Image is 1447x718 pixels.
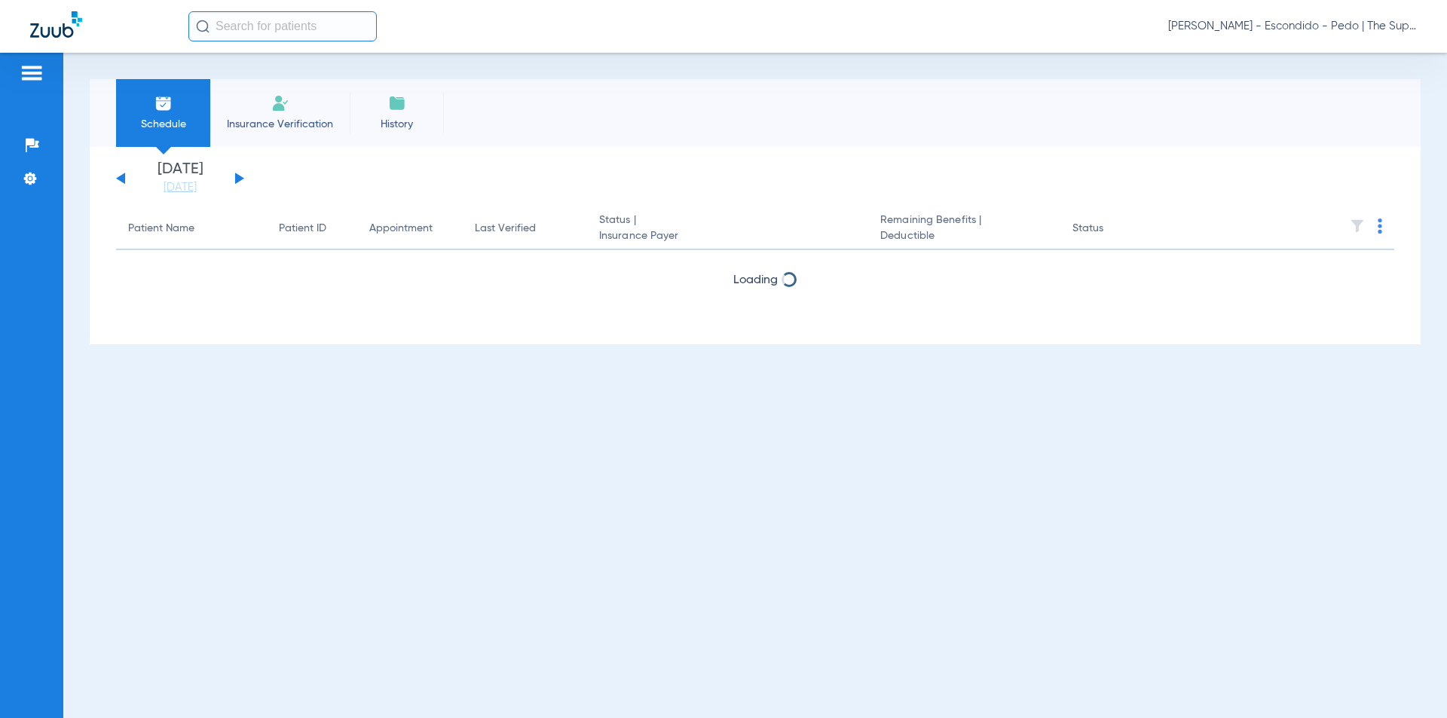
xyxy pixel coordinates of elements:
[361,117,433,132] span: History
[388,94,406,112] img: History
[188,11,377,41] input: Search for patients
[587,208,868,250] th: Status |
[369,221,451,237] div: Appointment
[128,221,194,237] div: Patient Name
[599,228,856,244] span: Insurance Payer
[733,274,778,286] span: Loading
[30,11,82,38] img: Zuub Logo
[868,208,1060,250] th: Remaining Benefits |
[127,117,199,132] span: Schedule
[279,221,326,237] div: Patient ID
[135,162,225,195] li: [DATE]
[1168,19,1417,34] span: [PERSON_NAME] - Escondido - Pedo | The Super Dentists
[1060,208,1162,250] th: Status
[128,221,255,237] div: Patient Name
[475,221,536,237] div: Last Verified
[135,180,225,195] a: [DATE]
[271,94,289,112] img: Manual Insurance Verification
[369,221,433,237] div: Appointment
[279,221,345,237] div: Patient ID
[1378,218,1382,234] img: group-dot-blue.svg
[1350,218,1365,234] img: filter.svg
[20,64,44,82] img: hamburger-icon
[880,228,1048,244] span: Deductible
[222,117,338,132] span: Insurance Verification
[475,221,575,237] div: Last Verified
[154,94,173,112] img: Schedule
[196,20,210,33] img: Search Icon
